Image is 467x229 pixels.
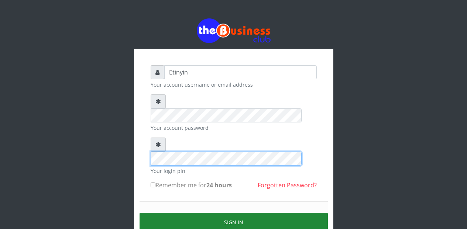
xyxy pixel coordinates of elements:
small: Your login pin [151,167,317,175]
b: 24 hours [206,181,232,189]
input: Remember me for24 hours [151,183,155,187]
small: Your account username or email address [151,81,317,89]
label: Remember me for [151,181,232,190]
input: Username or email address [164,65,317,79]
a: Forgotten Password? [258,181,317,189]
small: Your account password [151,124,317,132]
